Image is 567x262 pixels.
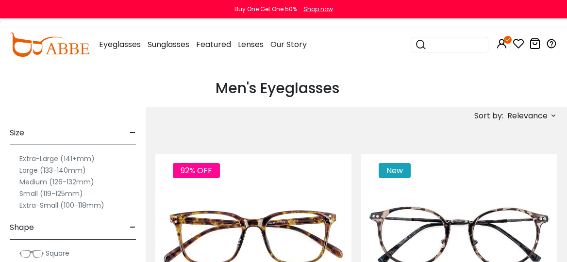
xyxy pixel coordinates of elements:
[19,164,86,176] label: Large (133-140mm)
[10,121,24,145] span: Size
[10,33,89,57] img: abbeglasses.com
[148,39,189,50] span: Sunglasses
[10,216,34,239] span: Shape
[130,216,136,239] span: -
[270,39,307,50] span: Our Story
[196,39,231,50] span: Featured
[238,39,264,50] span: Lenses
[19,199,104,211] label: Extra-Small (100-118mm)
[216,80,356,97] h1: Men's Eyeglasses
[46,248,69,258] span: Square
[19,176,94,188] label: Medium (126-132mm)
[474,110,503,121] span: Sort by:
[19,249,44,259] img: Square.png
[234,5,297,14] div: Buy One Get One 50%
[173,163,220,178] span: 92% OFF
[130,121,136,145] span: -
[19,153,95,164] label: Extra-Large (141+mm)
[99,39,141,50] span: Eyeglasses
[379,163,411,178] span: New
[507,107,548,125] span: Relevance
[303,5,333,14] div: Shop now
[19,188,83,199] label: Small (119-125mm)
[299,5,333,13] a: Shop now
